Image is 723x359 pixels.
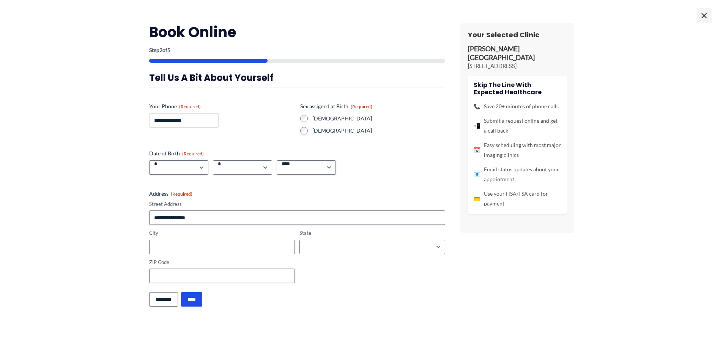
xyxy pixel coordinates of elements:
[312,127,445,134] label: [DEMOGRAPHIC_DATA]
[149,72,445,84] h3: Tell us a bit about yourself
[474,121,480,131] span: 📲
[474,101,561,111] li: Save 20+ minutes of phone calls
[468,30,567,39] h3: Your Selected Clinic
[149,23,445,41] h2: Book Online
[468,62,567,70] p: [STREET_ADDRESS]
[474,81,561,96] h4: Skip the line with Expected Healthcare
[468,45,567,62] p: [PERSON_NAME][GEOGRAPHIC_DATA]
[182,151,204,157] span: (Required)
[474,116,561,136] li: Submit a request online and get a call back
[171,191,192,197] span: (Required)
[474,101,480,111] span: 📞
[159,47,162,53] span: 2
[474,194,480,204] span: 💳
[312,115,445,122] label: [DEMOGRAPHIC_DATA]
[149,47,445,53] p: Step of
[474,189,561,209] li: Use your HSA/FSA card for payment
[696,8,712,23] span: ×
[149,229,295,237] label: City
[474,169,480,179] span: 📧
[300,103,372,110] legend: Sex assigned at Birth
[149,103,294,110] label: Your Phone
[474,140,561,160] li: Easy scheduling with most major imaging clinics
[167,47,170,53] span: 5
[474,164,561,184] li: Email status updates about your appointment
[179,104,201,109] span: (Required)
[149,150,204,157] legend: Date of Birth
[149,190,192,198] legend: Address
[149,201,445,208] label: Street Address
[474,145,480,155] span: 📅
[299,229,445,237] label: State
[351,104,372,109] span: (Required)
[149,259,295,266] label: ZIP Code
